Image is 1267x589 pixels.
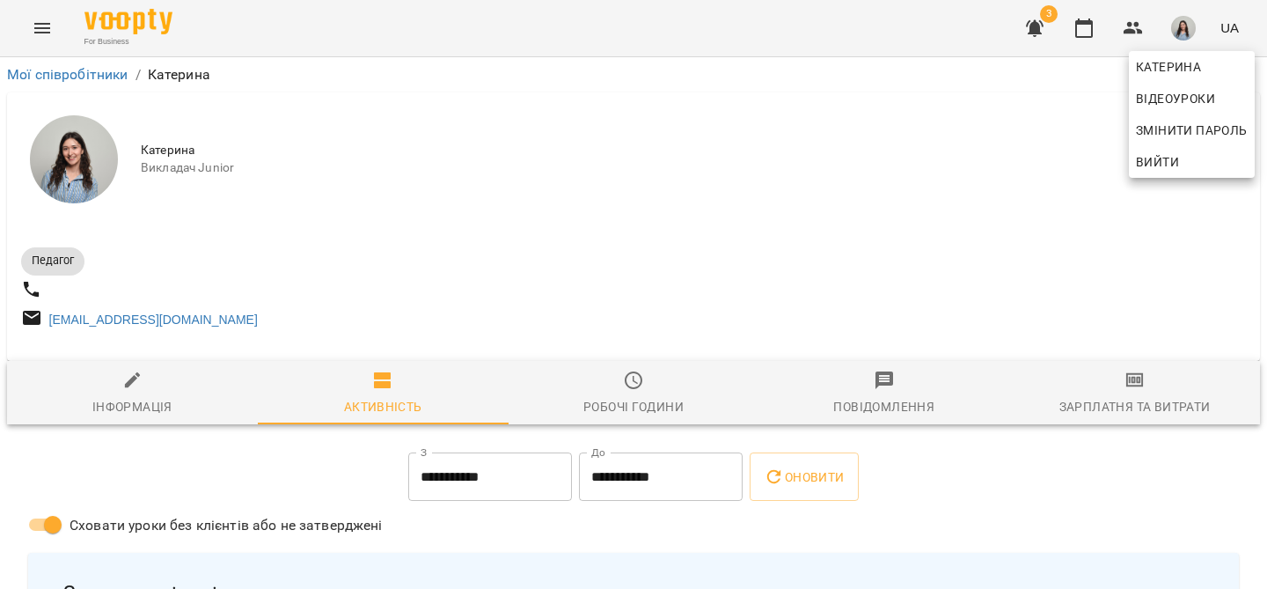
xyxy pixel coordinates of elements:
span: Катерина [1136,56,1248,77]
a: Катерина [1129,51,1255,83]
a: Відеоуроки [1129,83,1222,114]
button: Вийти [1129,146,1255,178]
span: Відеоуроки [1136,88,1215,109]
a: Змінити пароль [1129,114,1255,146]
span: Вийти [1136,151,1179,173]
span: Змінити пароль [1136,120,1248,141]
